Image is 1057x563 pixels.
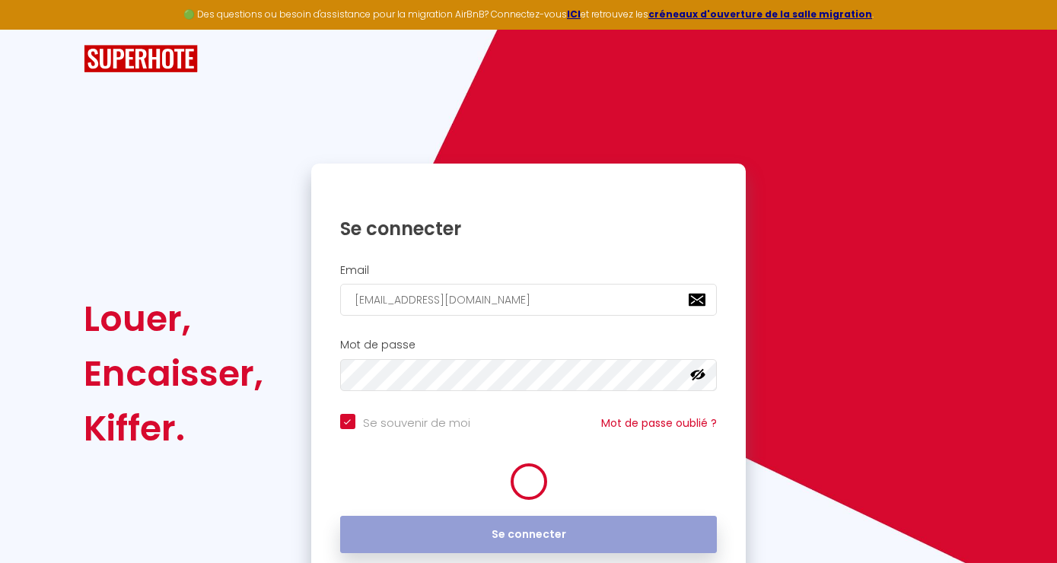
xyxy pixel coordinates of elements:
a: Mot de passe oublié ? [601,415,717,431]
h2: Mot de passe [340,339,718,351]
img: SuperHote logo [84,45,198,73]
a: créneaux d'ouverture de la salle migration [648,8,872,21]
button: Se connecter [340,516,718,554]
div: Kiffer. [84,401,263,456]
div: Louer, [84,291,263,346]
button: Ouvrir le widget de chat LiveChat [12,6,58,52]
a: ICI [567,8,581,21]
div: Encaisser, [84,346,263,401]
h2: Email [340,264,718,277]
input: Ton Email [340,284,718,316]
h1: Se connecter [340,217,718,240]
